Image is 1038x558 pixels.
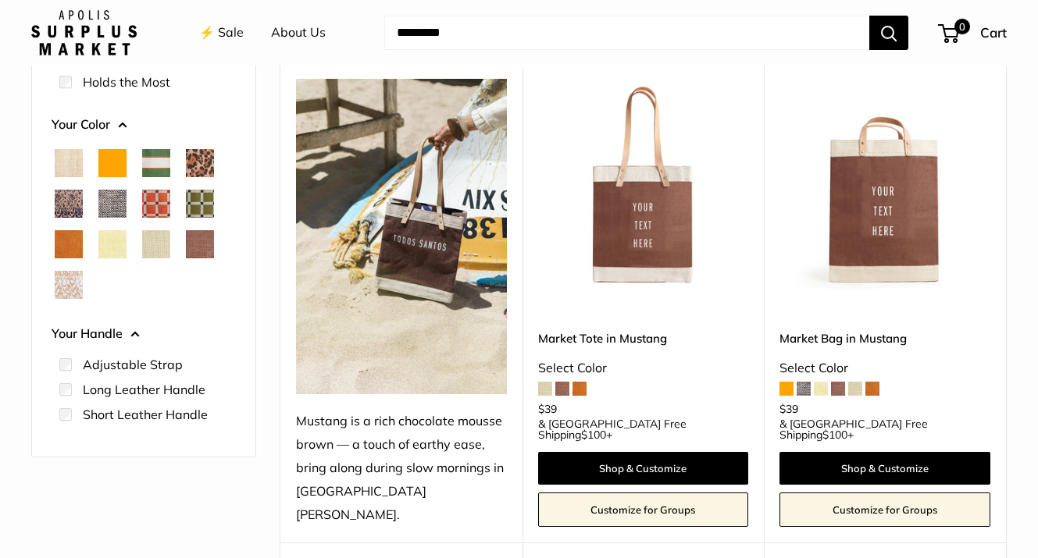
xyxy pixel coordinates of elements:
[779,402,798,416] span: $39
[779,418,990,440] span: & [GEOGRAPHIC_DATA] Free Shipping +
[55,230,83,258] button: Cognac
[98,149,127,177] button: Orange
[296,410,507,527] div: Mustang is a rich chocolate mousse brown — a touch of earthy ease, bring along during slow mornin...
[55,149,83,177] button: Natural
[538,79,749,290] img: Market Tote in Mustang
[83,73,170,91] label: Holds the Most
[940,20,1007,45] a: 0 Cart
[98,190,127,218] button: Chambray
[538,492,749,527] a: Customize for Groups
[822,428,847,442] span: $100
[384,16,869,50] input: Search...
[779,329,990,347] a: Market Bag in Mustang
[83,380,205,399] label: Long Leather Handle
[538,357,749,380] div: Select Color
[142,149,170,177] button: Court Green
[186,190,214,218] button: Chenille Window Sage
[869,16,908,50] button: Search
[271,21,326,44] a: About Us
[186,230,214,258] button: Mustang
[779,492,990,527] a: Customize for Groups
[779,357,990,380] div: Select Color
[83,355,183,374] label: Adjustable Strap
[52,113,236,137] button: Your Color
[779,452,990,485] a: Shop & Customize
[954,19,970,34] span: 0
[83,405,208,424] label: Short Leather Handle
[142,190,170,218] button: Chenille Window Brick
[581,428,606,442] span: $100
[779,79,990,290] a: Market Bag in MustangMarket Bag in Mustang
[538,402,557,416] span: $39
[538,329,749,347] a: Market Tote in Mustang
[779,79,990,290] img: Market Bag in Mustang
[980,24,1007,41] span: Cart
[199,21,244,44] a: ⚡️ Sale
[55,271,83,299] button: White Porcelain
[296,79,507,394] img: Mustang is a rich chocolate mousse brown — a touch of earthy ease, bring along during slow mornin...
[538,452,749,485] a: Shop & Customize
[186,149,214,177] button: Cheetah
[52,322,236,346] button: Your Handle
[142,230,170,258] button: Mint Sorbet
[31,10,137,55] img: Apolis: Surplus Market
[98,230,127,258] button: Daisy
[55,190,83,218] button: Blue Porcelain
[538,79,749,290] a: Market Tote in MustangMarket Tote in Mustang
[538,418,749,440] span: & [GEOGRAPHIC_DATA] Free Shipping +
